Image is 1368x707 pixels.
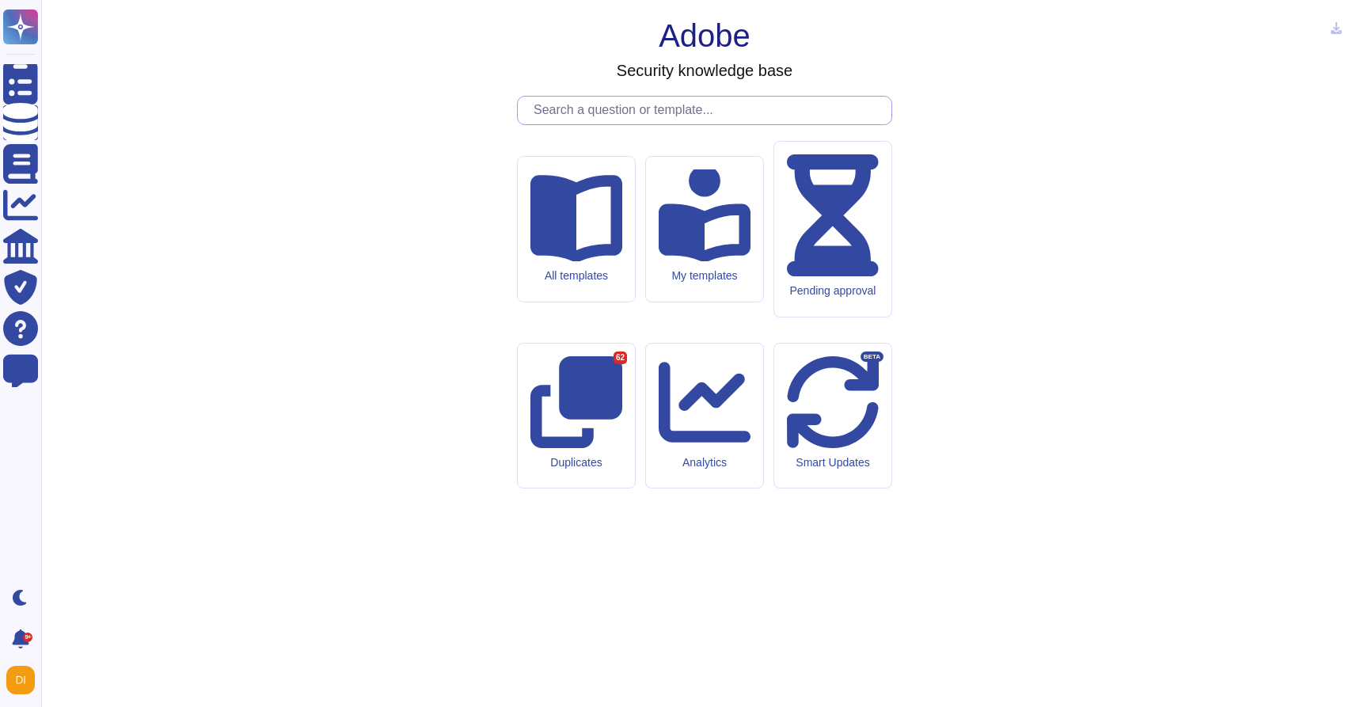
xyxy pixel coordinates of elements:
div: 9+ [23,633,32,642]
div: Analytics [659,456,750,469]
div: My templates [659,269,750,283]
input: Search a question or template... [526,97,891,124]
div: BETA [861,352,883,363]
div: Pending approval [787,284,879,298]
h1: Adobe [659,17,750,55]
div: Duplicates [530,456,622,469]
h3: Security knowledge base [617,61,792,80]
div: Smart Updates [787,456,879,469]
img: user [6,666,35,694]
button: user [3,663,46,697]
div: All templates [530,269,622,283]
div: 62 [614,352,627,364]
